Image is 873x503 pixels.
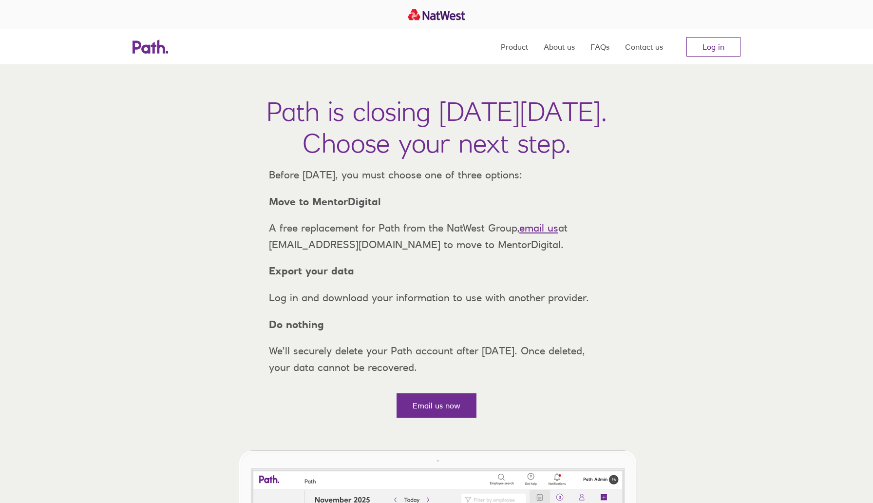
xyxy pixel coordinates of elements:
[269,318,324,330] strong: Do nothing
[519,222,558,234] a: email us
[266,96,607,159] h1: Path is closing [DATE][DATE]. Choose your next step.
[261,220,612,252] p: A free replacement for Path from the NatWest Group, at [EMAIL_ADDRESS][DOMAIN_NAME] to move to Me...
[686,37,740,57] a: Log in
[544,29,575,64] a: About us
[590,29,609,64] a: FAQs
[269,195,381,208] strong: Move to MentorDigital
[261,343,612,375] p: We’ll securely delete your Path account after [DATE]. Once deleted, your data cannot be recovered.
[261,167,612,183] p: Before [DATE], you must choose one of three options:
[625,29,663,64] a: Contact us
[261,290,612,306] p: Log in and download your information to use with another provider.
[501,29,528,64] a: Product
[397,393,476,418] a: Email us now
[269,265,354,277] strong: Export your data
